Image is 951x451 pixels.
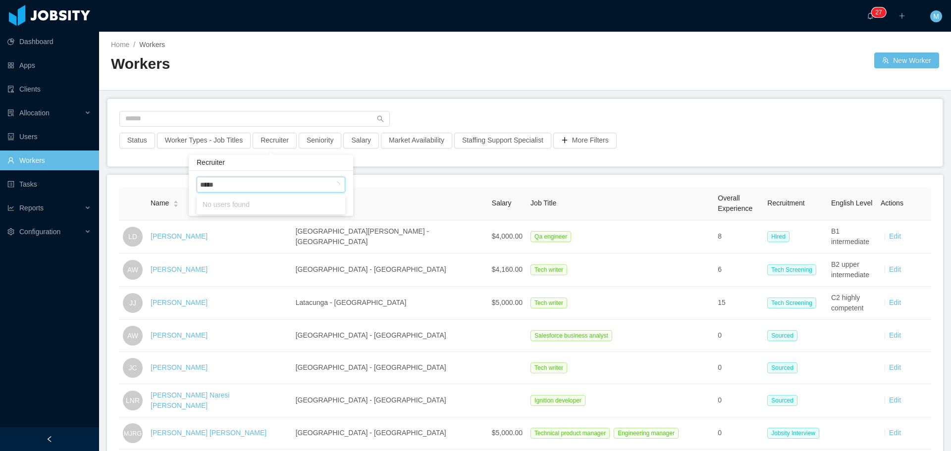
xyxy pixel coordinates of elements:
[827,253,877,287] td: B2 upper intermediate
[889,331,901,339] a: Edit
[827,220,877,253] td: B1 intermediate
[189,155,353,171] div: Recruiter
[7,204,14,211] i: icon: line-chart
[381,133,452,149] button: Market Availability
[718,194,752,212] span: Overall Experience
[253,133,297,149] button: Recruiter
[292,320,488,352] td: [GEOGRAPHIC_DATA] - [GEOGRAPHIC_DATA]
[151,391,229,409] a: [PERSON_NAME] Naresi [PERSON_NAME]
[614,428,679,439] span: Engineering manager
[377,115,384,122] i: icon: search
[151,331,208,339] a: [PERSON_NAME]
[530,362,567,373] span: Tech writer
[530,231,571,242] span: Qa engineer
[128,227,137,247] span: LD
[867,12,874,19] i: icon: bell
[889,429,901,437] a: Edit
[299,133,341,149] button: Seniority
[767,265,820,273] a: Tech Screening
[827,287,877,320] td: C2 highly competent
[292,384,488,417] td: [GEOGRAPHIC_DATA] - [GEOGRAPHIC_DATA]
[530,395,585,406] span: Ignition developer
[127,326,138,346] span: AW
[889,363,901,371] a: Edit
[767,396,801,404] a: Sourced
[714,417,763,450] td: 0
[874,52,939,68] a: icon: usergroup-addNew Worker
[767,330,797,341] span: Sourced
[334,182,340,189] i: icon: loading
[7,174,91,194] a: icon: profileTasks
[151,265,208,273] a: [PERSON_NAME]
[19,109,50,117] span: Allocation
[714,253,763,287] td: 6
[879,7,882,17] p: 7
[933,10,939,22] span: M
[133,41,135,49] span: /
[767,299,820,306] a: Tech Screening
[889,265,901,273] a: Edit
[714,287,763,320] td: 15
[7,228,14,235] i: icon: setting
[530,298,567,308] span: Tech writer
[767,429,823,437] a: Jobsity Interview
[767,362,797,373] span: Sourced
[292,417,488,450] td: [GEOGRAPHIC_DATA] - [GEOGRAPHIC_DATA]
[889,396,901,404] a: Edit
[7,55,91,75] a: icon: appstoreApps
[492,299,523,306] span: $5,000.00
[454,133,551,149] button: Staffing Support Specialist
[881,199,903,207] span: Actions
[292,220,488,253] td: [GEOGRAPHIC_DATA][PERSON_NAME] - [GEOGRAPHIC_DATA]
[292,253,488,287] td: [GEOGRAPHIC_DATA] - [GEOGRAPHIC_DATA]
[871,7,886,17] sup: 27
[119,133,155,149] button: Status
[831,199,872,207] span: English Level
[151,299,208,306] a: [PERSON_NAME]
[767,298,816,308] span: Tech Screening
[111,41,129,49] a: Home
[767,231,790,242] span: Hired
[157,133,251,149] button: Worker Types - Job Titles
[7,150,91,170] a: icon: userWorkers
[19,228,60,236] span: Configuration
[111,54,525,74] h2: Workers
[19,204,44,212] span: Reports
[714,352,763,384] td: 0
[151,198,169,208] span: Name
[767,232,793,240] a: Hired
[139,41,165,49] span: Workers
[767,331,801,339] a: Sourced
[889,232,901,240] a: Edit
[553,133,617,149] button: icon: plusMore Filters
[124,424,142,442] span: MJRG
[7,32,91,51] a: icon: pie-chartDashboard
[714,384,763,417] td: 0
[127,260,138,280] span: AW
[292,352,488,384] td: [GEOGRAPHIC_DATA] - [GEOGRAPHIC_DATA]
[530,264,567,275] span: Tech writer
[7,127,91,147] a: icon: robotUsers
[292,287,488,320] td: Latacunga - [GEOGRAPHIC_DATA]
[898,12,905,19] i: icon: plus
[767,428,819,439] span: Jobsity Interview
[128,358,137,378] span: JC
[530,428,610,439] span: Technical product manager
[173,200,179,202] i: icon: caret-up
[151,232,208,240] a: [PERSON_NAME]
[151,363,208,371] a: [PERSON_NAME]
[7,79,91,99] a: icon: auditClients
[126,391,140,410] span: LNR
[767,363,801,371] a: Sourced
[492,429,523,437] span: $5,000.00
[875,7,879,17] p: 2
[492,199,512,207] span: Salary
[129,293,136,313] span: JJ
[530,199,556,207] span: Job Title
[173,203,179,206] i: icon: caret-down
[767,264,816,275] span: Tech Screening
[7,109,14,116] i: icon: solution
[714,320,763,352] td: 0
[173,199,179,206] div: Sort
[530,330,612,341] span: Salesforce business analyst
